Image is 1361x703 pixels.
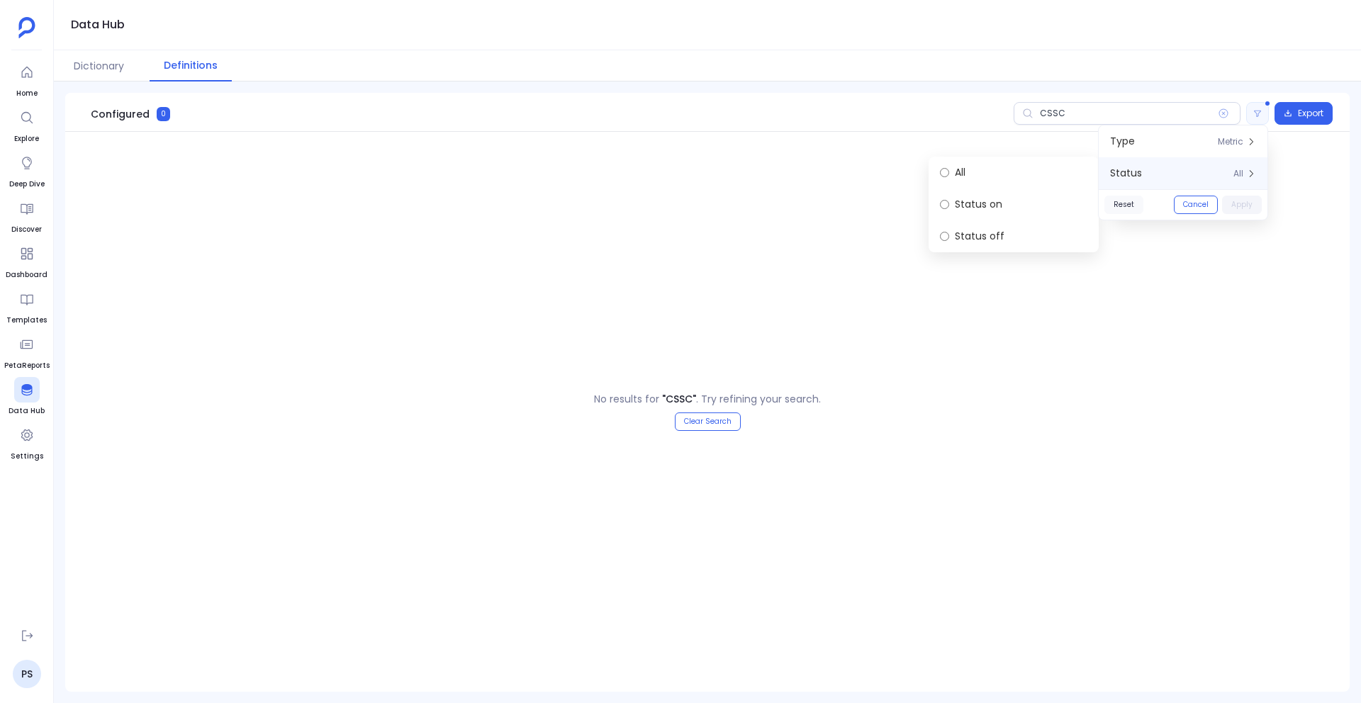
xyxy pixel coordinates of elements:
span: Metric [1218,136,1243,147]
a: PS [13,660,41,688]
span: No results for . Try refining your search. [594,392,821,407]
span: Discover [11,224,42,235]
button: Export [1275,102,1333,125]
input: Search definitions [1014,102,1240,125]
label: Status off [929,220,1099,252]
a: Data Hub [9,377,45,417]
span: Explore [14,133,40,145]
button: Clear Search [675,412,741,431]
img: petavue logo [18,17,35,38]
a: Deep Dive [9,150,45,190]
button: Dictionary [60,50,138,81]
span: Deep Dive [9,179,45,190]
span: 0 [157,107,170,121]
input: Status off [940,232,949,241]
a: Home [14,60,40,99]
a: Dashboard [6,241,47,281]
a: Explore [14,105,40,145]
span: Status [1110,166,1142,181]
input: All [940,168,949,177]
a: Discover [11,196,42,235]
button: Definitions [150,50,232,81]
input: Status on [940,200,949,209]
span: Dashboard [6,269,47,281]
span: Templates [6,315,47,326]
a: PetaReports [4,332,50,371]
span: Type [1110,134,1135,149]
span: Configured [91,107,150,121]
a: Templates [6,286,47,326]
a: Settings [11,422,43,462]
span: PetaReports [4,360,50,371]
label: All [929,157,1099,189]
label: Status on [929,189,1099,220]
span: Settings [11,451,43,462]
span: Export [1298,108,1323,119]
h1: Data Hub [71,15,125,35]
span: Home [14,88,40,99]
span: Data Hub [9,405,45,417]
span: " CSSC " [662,392,696,406]
span: All [1233,168,1243,179]
button: Cancel [1174,196,1218,214]
button: Reset [1104,196,1143,214]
